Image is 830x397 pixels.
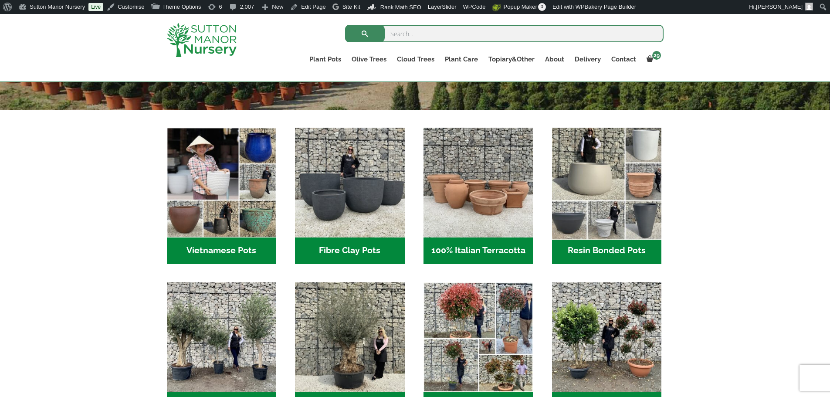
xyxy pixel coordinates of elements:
[423,128,533,264] a: Visit product category 100% Italian Terracotta
[540,53,569,65] a: About
[167,128,276,264] a: Visit product category Vietnamese Pots
[342,3,360,10] span: Site Kit
[606,53,641,65] a: Contact
[756,3,803,10] span: [PERSON_NAME]
[423,238,533,265] h2: 100% Italian Terracotta
[549,125,664,240] img: Home - 67232D1B A461 444F B0F6 BDEDC2C7E10B 1 105 c
[392,53,440,65] a: Cloud Trees
[652,51,661,60] span: 29
[295,238,404,265] h2: Fibre Clay Pots
[569,53,606,65] a: Delivery
[423,282,533,392] img: Home - F5A23A45 75B5 4929 8FB2 454246946332
[167,23,237,57] img: logo
[345,25,664,42] input: Search...
[552,128,661,264] a: Visit product category Resin Bonded Pots
[295,128,404,264] a: Visit product category Fibre Clay Pots
[423,128,533,237] img: Home - 1B137C32 8D99 4B1A AA2F 25D5E514E47D 1 105 c
[552,282,661,392] img: Home - A124EB98 0980 45A7 B835 C04B779F7765
[295,282,404,392] img: Home - 5833C5B7 31D0 4C3A 8E42 DB494A1738DB
[167,128,276,237] img: Home - 6E921A5B 9E2F 4B13 AB99 4EF601C89C59 1 105 c
[346,53,392,65] a: Olive Trees
[167,238,276,265] h2: Vietnamese Pots
[295,128,404,237] img: Home - 8194B7A3 2818 4562 B9DD 4EBD5DC21C71 1 105 c 1
[483,53,540,65] a: Topiary&Other
[380,4,421,10] span: Rank Math SEO
[440,53,483,65] a: Plant Care
[88,3,103,11] a: Live
[538,3,546,11] span: 0
[641,53,664,65] a: 29
[167,282,276,392] img: Home - 7716AD77 15EA 4607 B135 B37375859F10
[552,238,661,265] h2: Resin Bonded Pots
[91,61,721,115] h1: FREE UK DELIVERY UK’S LEADING SUPPLIERS OF TREES & POTS
[304,53,346,65] a: Plant Pots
